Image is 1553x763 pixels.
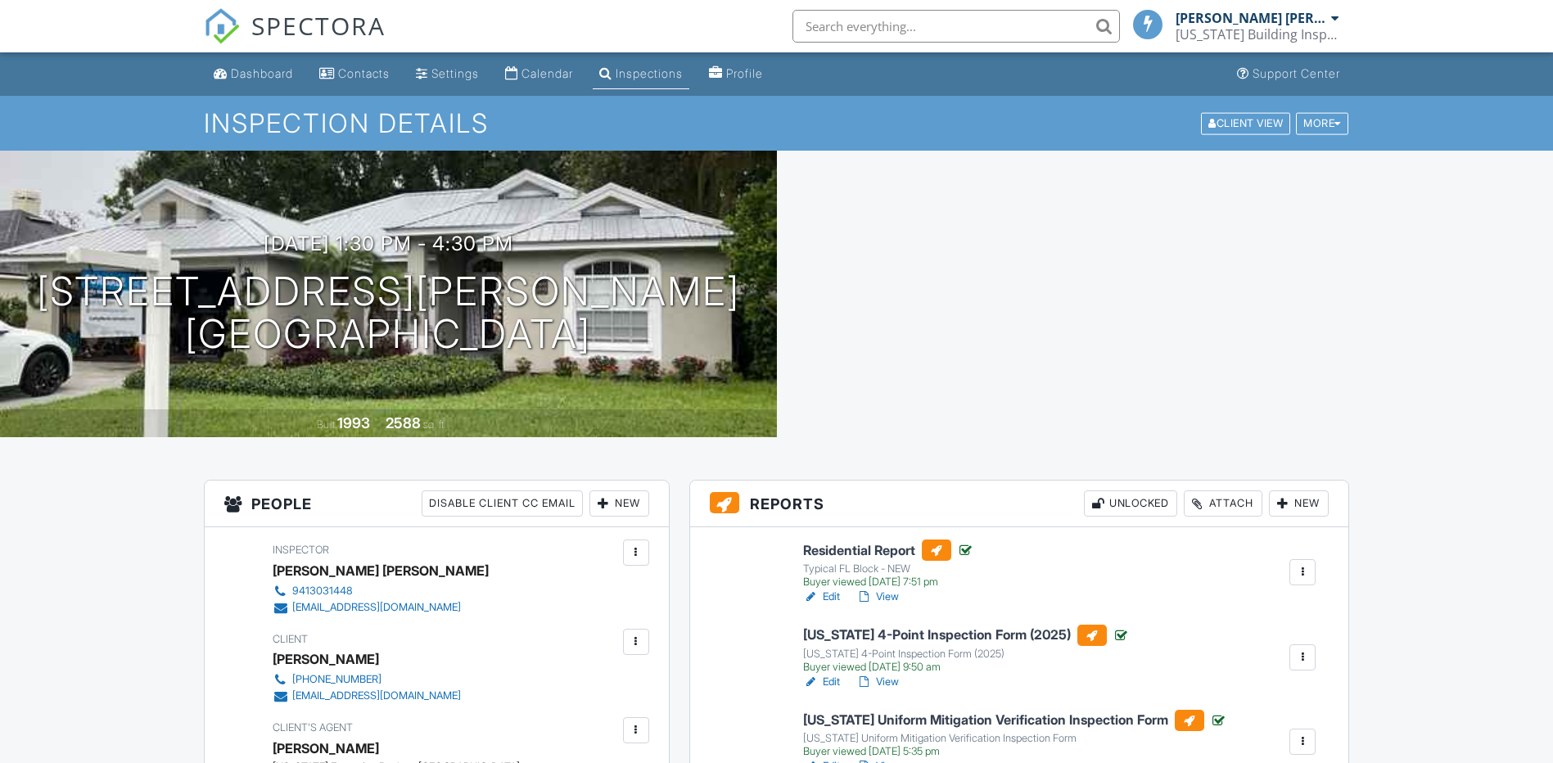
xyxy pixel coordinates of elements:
[803,745,1227,758] div: Buyer viewed [DATE] 5:35 pm
[204,109,1350,138] h1: Inspection Details
[803,732,1227,745] div: [US_STATE] Uniform Mitigation Verification Inspection Form
[792,10,1120,43] input: Search everything...
[726,66,763,80] div: Profile
[803,576,974,589] div: Buyer viewed [DATE] 7:51 pm
[1253,66,1340,80] div: Support Center
[231,66,293,80] div: Dashboard
[207,59,300,89] a: Dashboard
[803,648,1130,661] div: [US_STATE] 4-Point Inspection Form (2025)
[338,66,390,80] div: Contacts
[589,490,649,517] div: New
[292,585,353,598] div: 9413031448
[273,544,329,556] span: Inspector
[702,59,770,89] a: Profile
[273,558,489,583] div: [PERSON_NAME] [PERSON_NAME]
[1176,10,1327,26] div: [PERSON_NAME] [PERSON_NAME]
[803,661,1130,674] div: Buyer viewed [DATE] 9:50 am
[1084,490,1177,517] div: Unlocked
[273,671,461,688] a: [PHONE_NUMBER]
[593,59,689,89] a: Inspections
[386,414,421,431] div: 2588
[317,418,335,431] span: Built
[1199,116,1294,129] a: Client View
[499,59,580,89] a: Calendar
[803,589,840,605] a: Edit
[803,710,1227,731] h6: [US_STATE] Uniform Mitigation Verification Inspection Form
[423,418,446,431] span: sq. ft.
[409,59,485,89] a: Settings
[292,689,461,702] div: [EMAIL_ADDRESS][DOMAIN_NAME]
[1184,490,1262,517] div: Attach
[313,59,396,89] a: Contacts
[1230,59,1347,89] a: Support Center
[803,625,1130,646] h6: [US_STATE] 4-Point Inspection Form (2025)
[803,710,1227,759] a: [US_STATE] Uniform Mitigation Verification Inspection Form [US_STATE] Uniform Mitigation Verifica...
[273,721,353,734] span: Client's Agent
[273,647,379,671] div: [PERSON_NAME]
[273,633,308,645] span: Client
[273,599,476,616] a: [EMAIL_ADDRESS][DOMAIN_NAME]
[205,481,669,527] h3: People
[264,233,513,255] h3: [DATE] 1:30 pm - 4:30 pm
[204,22,386,56] a: SPECTORA
[803,674,840,690] a: Edit
[204,8,240,44] img: The Best Home Inspection Software - Spectora
[856,674,899,690] a: View
[431,66,479,80] div: Settings
[803,625,1130,674] a: [US_STATE] 4-Point Inspection Form (2025) [US_STATE] 4-Point Inspection Form (2025) Buyer viewed ...
[292,673,381,686] div: [PHONE_NUMBER]
[803,562,974,576] div: Typical FL Block - NEW
[251,8,386,43] span: SPECTORA
[616,66,683,80] div: Inspections
[1176,26,1339,43] div: Florida Building Inspection Group
[521,66,573,80] div: Calendar
[803,540,974,561] h6: Residential Report
[273,583,476,599] a: 9413031448
[292,601,461,614] div: [EMAIL_ADDRESS][DOMAIN_NAME]
[422,490,583,517] div: Disable Client CC Email
[273,736,379,761] a: [PERSON_NAME]
[1269,490,1329,517] div: New
[273,688,461,704] a: [EMAIL_ADDRESS][DOMAIN_NAME]
[37,270,740,357] h1: [STREET_ADDRESS][PERSON_NAME] [GEOGRAPHIC_DATA]
[337,414,370,431] div: 1993
[856,589,899,605] a: View
[803,540,974,589] a: Residential Report Typical FL Block - NEW Buyer viewed [DATE] 7:51 pm
[690,481,1349,527] h3: Reports
[1296,112,1348,134] div: More
[1201,112,1290,134] div: Client View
